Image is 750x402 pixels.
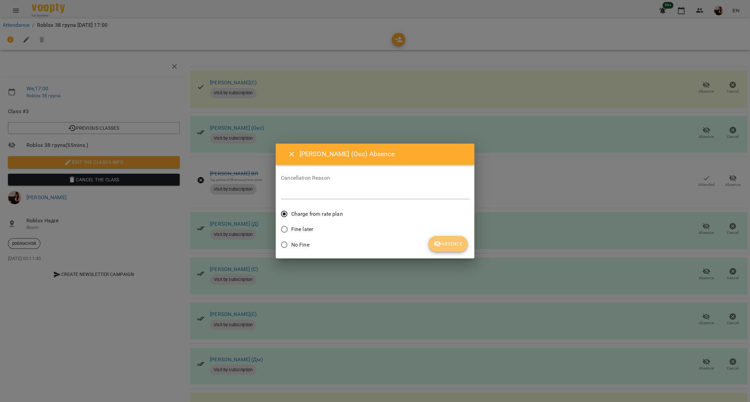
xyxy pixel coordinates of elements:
[428,236,468,252] button: Absence
[291,210,343,218] span: Charge from rate plan
[291,241,309,249] span: No Fine
[291,225,313,233] span: Fine later
[300,149,466,159] h6: [PERSON_NAME] (Окс) Absence
[434,240,462,248] span: Absence
[281,175,469,181] label: Cancellation Reason
[284,146,300,162] button: Close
